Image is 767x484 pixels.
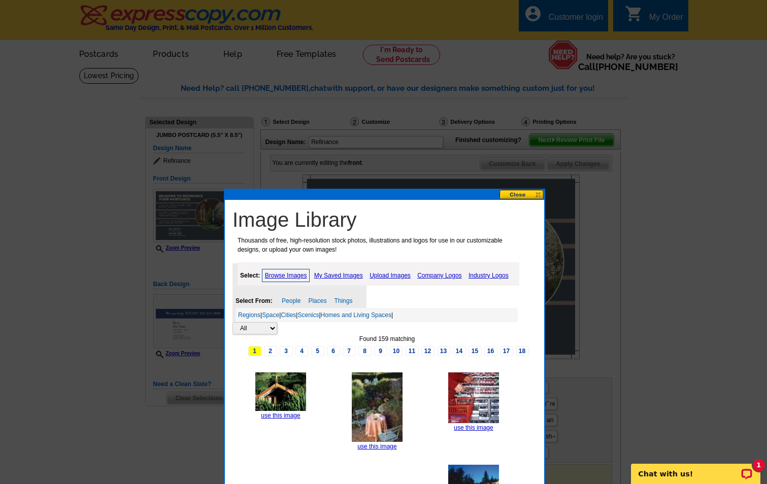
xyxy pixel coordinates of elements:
a: Browse Images [262,269,310,282]
a: 2 [264,346,277,356]
a: 7 [343,346,356,356]
a: 4 [295,346,309,356]
a: 14 [453,346,466,356]
span: | [260,312,262,319]
a: use this image [261,412,300,419]
iframe: LiveChat chat widget [624,452,767,484]
img: th_MC11_A3.jpg [255,372,306,411]
img: th_48014.JPG [352,372,403,442]
a: use this image [357,443,396,450]
a: use this image [454,424,493,431]
a: Company Logos [415,269,464,282]
a: 16 [484,346,497,356]
span: | [319,312,320,319]
span: 1 [248,346,261,356]
a: 9 [374,346,387,356]
img: th_VL05027.JPG [448,372,499,423]
a: 15 [469,346,482,356]
span: | [279,312,281,319]
a: 8 [358,346,372,356]
a: Cities [281,312,296,319]
a: Space [262,312,279,319]
a: 17 [500,346,513,356]
strong: Select: [240,272,260,279]
h1: Image Library [232,208,542,232]
a: Upload Images [367,269,413,282]
a: 3 [280,346,293,356]
a: Things [334,297,352,304]
a: 6 [327,346,340,356]
span: | [296,312,297,319]
p: Thousands of free, high-resolution stock photos, illustrations and logos for use in our customiza... [232,236,523,254]
div: Found 159 matching [232,334,542,343]
a: Homes and Living Spaces [321,312,391,319]
a: 10 [390,346,403,356]
a: Scenics [297,312,319,319]
a: 11 [406,346,419,356]
a: 18 [516,346,529,356]
a: Industry Logos [466,269,511,282]
a: 5 [311,346,324,356]
a: Places [308,297,326,304]
a: People [282,297,301,304]
a: Regions [238,312,260,319]
a: My Saved Images [312,269,365,282]
a: 12 [421,346,435,356]
span: | [391,312,393,319]
strong: Select From: [236,297,273,304]
a: 13 [437,346,450,356]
